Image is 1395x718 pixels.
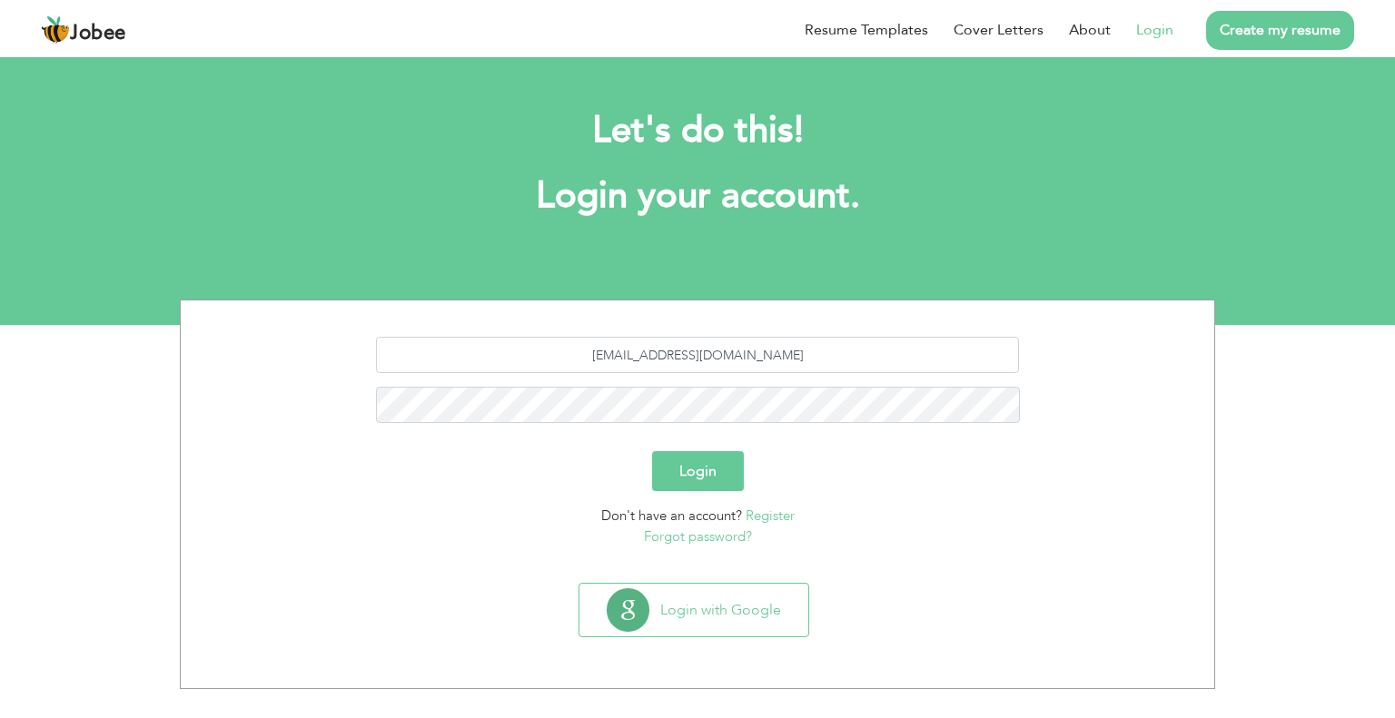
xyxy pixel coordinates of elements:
img: jobee.io [41,15,70,44]
a: Forgot password? [644,527,752,546]
span: Don't have an account? [601,507,742,525]
a: About [1069,19,1111,41]
a: Cover Letters [954,19,1044,41]
h2: Let's do this! [207,107,1188,154]
a: Register [746,507,795,525]
a: Create my resume [1206,11,1354,50]
button: Login [652,451,744,491]
a: Resume Templates [805,19,928,41]
span: Jobee [70,24,126,44]
a: Login [1136,19,1173,41]
button: Login with Google [579,584,808,636]
a: Jobee [41,15,126,44]
h1: Login your account. [207,172,1188,220]
input: Email [376,337,1020,373]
